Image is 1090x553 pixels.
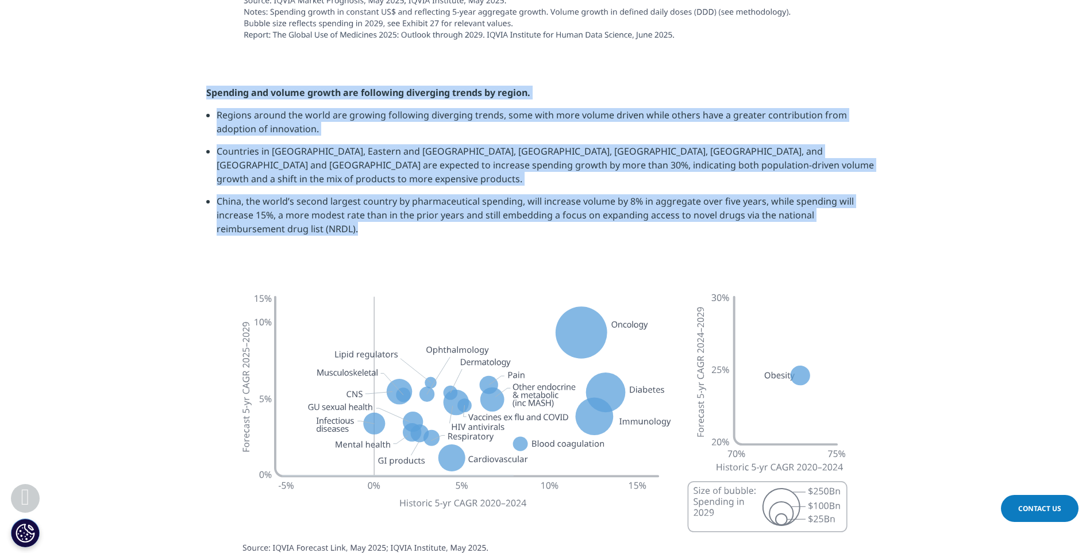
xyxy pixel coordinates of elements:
[217,144,884,194] li: Countries in [GEOGRAPHIC_DATA], Eastern and [GEOGRAPHIC_DATA], [GEOGRAPHIC_DATA], [GEOGRAPHIC_DAT...
[11,519,40,547] button: Настройки файлов cookie
[206,86,530,99] strong: Spending and volume growth are following diverging trends by region.
[1018,504,1061,513] span: Contact Us
[1001,495,1079,522] a: Contact Us
[217,108,884,144] li: Regions around the world are growing following diverging trends, some with more volume driven whi...
[217,194,884,244] li: China, the world’s second largest country by pharmaceutical spending, will increase volume by 8% ...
